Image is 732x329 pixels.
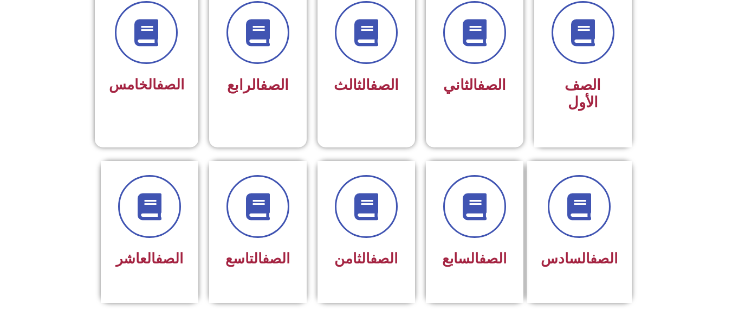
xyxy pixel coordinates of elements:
[262,250,290,267] a: الصف
[227,76,289,94] span: الرابع
[541,250,618,267] span: السادس
[157,76,184,93] a: الصف
[590,250,618,267] a: الصف
[116,250,183,267] span: العاشر
[442,250,507,267] span: السابع
[443,76,506,94] span: الثاني
[479,250,507,267] a: الصف
[334,76,399,94] span: الثالث
[260,76,289,94] a: الصف
[565,76,601,111] span: الصف الأول
[334,250,398,267] span: الثامن
[370,76,399,94] a: الصف
[225,250,290,267] span: التاسع
[370,250,398,267] a: الصف
[109,76,184,93] span: الخامس
[477,76,506,94] a: الصف
[156,250,183,267] a: الصف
